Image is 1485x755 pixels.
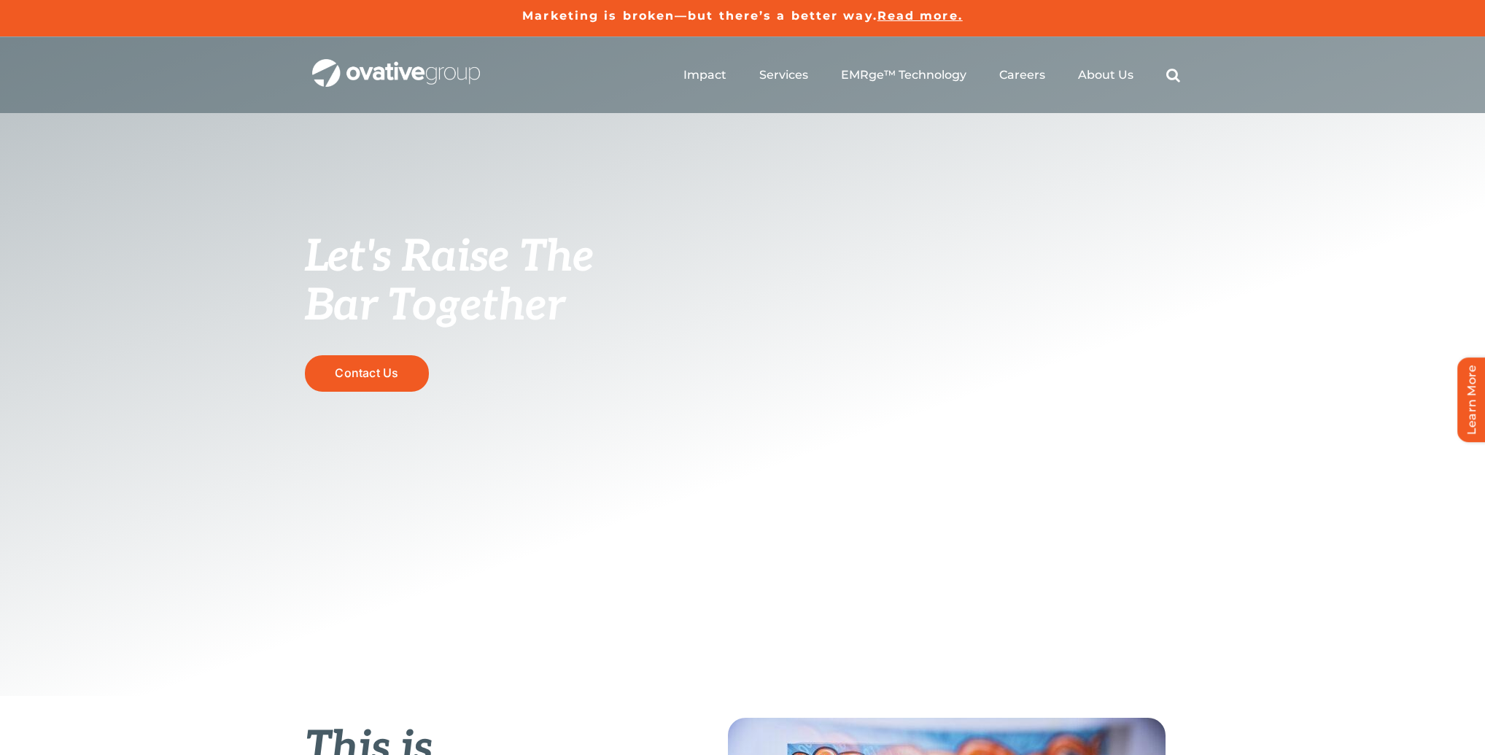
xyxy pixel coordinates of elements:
a: Search [1166,68,1180,82]
a: OG_Full_horizontal_WHT [312,58,480,71]
a: Impact [683,68,726,82]
span: Let's Raise The [305,231,594,284]
span: Contact Us [335,366,398,380]
a: EMRge™ Technology [841,68,966,82]
a: Read more. [877,9,963,23]
a: About Us [1078,68,1133,82]
a: Careers [999,68,1045,82]
a: Marketing is broken—but there’s a better way. [522,9,877,23]
nav: Menu [683,52,1180,98]
a: Contact Us [305,355,429,391]
span: Bar Together [305,280,565,333]
a: Services [759,68,808,82]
